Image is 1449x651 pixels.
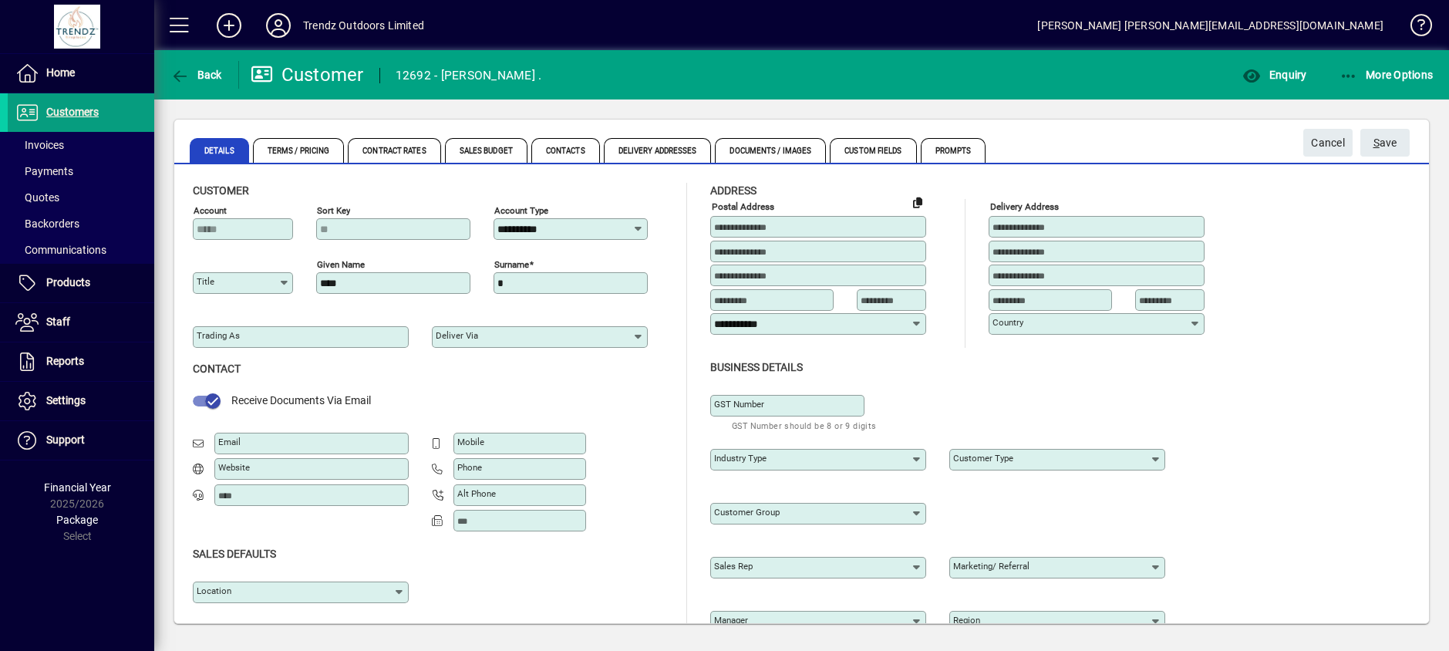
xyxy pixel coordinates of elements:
mat-label: Deliver via [436,330,478,341]
span: Details [190,138,249,163]
a: Payments [8,158,154,184]
a: Support [8,421,154,460]
mat-label: Sort key [317,205,350,216]
button: More Options [1336,61,1437,89]
a: Knowledge Base [1399,3,1430,53]
span: Prompts [921,138,986,163]
span: Staff [46,315,70,328]
button: Enquiry [1238,61,1310,89]
mat-label: Customer type [953,453,1013,464]
span: Contacts [531,138,600,163]
a: Home [8,54,154,93]
span: Documents / Images [715,138,826,163]
mat-label: Email [218,437,241,447]
div: [PERSON_NAME] [PERSON_NAME][EMAIL_ADDRESS][DOMAIN_NAME] [1037,13,1383,38]
a: Settings [8,382,154,420]
span: Settings [46,394,86,406]
mat-label: Trading as [197,330,240,341]
mat-hint: GST Number should be 8 or 9 digits [732,417,877,434]
mat-label: Alt Phone [457,488,496,499]
mat-label: Customer group [714,507,780,518]
mat-label: GST Number [714,399,764,410]
button: Back [167,61,226,89]
span: Sales defaults [193,548,276,560]
span: Enquiry [1242,69,1306,81]
mat-label: Website [218,462,250,473]
mat-label: Given name [317,259,365,270]
div: 12692 - [PERSON_NAME] . [396,63,542,88]
span: Home [46,66,75,79]
a: Backorders [8,211,154,237]
a: Products [8,264,154,302]
mat-label: Surname [494,259,529,270]
span: Reports [46,355,84,367]
span: Quotes [15,191,59,204]
span: Communications [15,244,106,256]
div: Customer [251,62,364,87]
mat-label: Phone [457,462,482,473]
span: Terms / Pricing [253,138,345,163]
span: Contact [193,363,241,375]
span: Customers [46,106,99,118]
span: Support [46,433,85,446]
mat-label: Marketing/ Referral [953,561,1029,572]
span: Custom Fields [830,138,916,163]
mat-label: Mobile [457,437,484,447]
button: Save [1360,129,1410,157]
span: Invoices [15,139,64,151]
div: Trendz Outdoors Limited [303,13,424,38]
mat-label: Location [197,585,231,596]
span: Back [170,69,222,81]
a: Communications [8,237,154,263]
span: Customer [193,184,249,197]
span: Cancel [1311,130,1345,156]
span: Package [56,514,98,526]
span: Business details [710,361,803,373]
span: Delivery Addresses [604,138,712,163]
span: Sales Budget [445,138,527,163]
span: More Options [1339,69,1434,81]
a: Reports [8,342,154,381]
button: Copy to Delivery address [905,190,930,214]
span: S [1373,137,1380,149]
mat-label: Country [992,317,1023,328]
span: Contract Rates [348,138,440,163]
mat-label: Account Type [494,205,548,216]
a: Staff [8,303,154,342]
mat-label: Region [953,615,980,626]
span: Backorders [15,218,79,230]
span: Financial Year [44,481,111,494]
mat-label: Title [197,276,214,287]
mat-label: Account [194,205,227,216]
a: Invoices [8,132,154,158]
span: Address [710,184,757,197]
span: Products [46,276,90,288]
app-page-header-button: Back [154,61,239,89]
mat-label: Industry type [714,453,767,464]
mat-label: Sales rep [714,561,753,572]
span: Payments [15,165,73,177]
button: Profile [254,12,303,39]
span: ave [1373,130,1397,156]
a: Quotes [8,184,154,211]
span: Receive Documents Via Email [231,394,371,406]
button: Cancel [1303,129,1353,157]
mat-label: Manager [714,615,748,626]
button: Add [204,12,254,39]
